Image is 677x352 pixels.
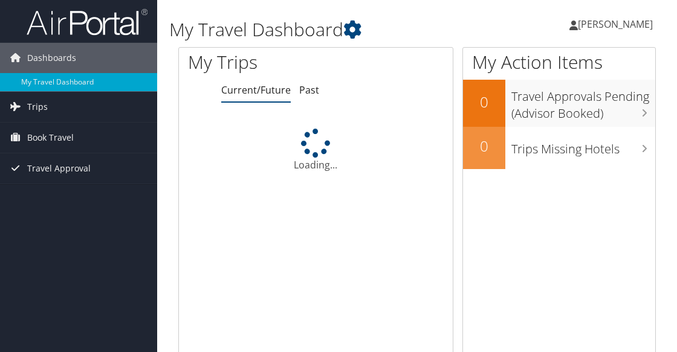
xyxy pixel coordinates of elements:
[27,8,147,36] img: airportal-logo.png
[578,18,653,31] span: [PERSON_NAME]
[463,127,655,169] a: 0Trips Missing Hotels
[463,136,505,156] h2: 0
[27,92,48,122] span: Trips
[27,153,91,184] span: Travel Approval
[27,43,76,73] span: Dashboards
[511,135,655,158] h3: Trips Missing Hotels
[27,123,74,153] span: Book Travel
[299,83,319,97] a: Past
[463,50,655,75] h1: My Action Items
[179,129,453,172] div: Loading...
[511,82,655,122] h3: Travel Approvals Pending (Advisor Booked)
[569,6,665,42] a: [PERSON_NAME]
[188,50,329,75] h1: My Trips
[463,92,505,112] h2: 0
[169,17,500,42] h1: My Travel Dashboard
[221,83,291,97] a: Current/Future
[463,80,655,126] a: 0Travel Approvals Pending (Advisor Booked)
